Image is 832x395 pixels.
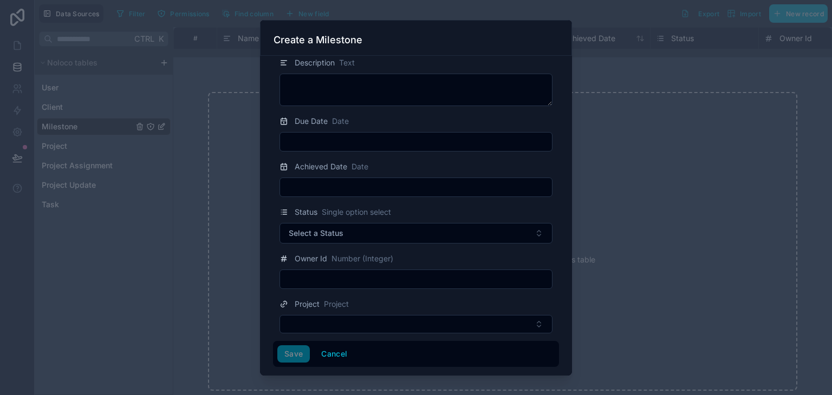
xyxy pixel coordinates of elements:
[331,253,393,264] span: Number (Integer)
[332,116,349,127] span: Date
[279,315,552,333] button: Select Button
[314,345,354,363] button: Cancel
[295,299,320,310] span: Project
[295,57,335,68] span: Description
[352,161,368,172] span: Date
[295,116,328,127] span: Due Date
[295,253,327,264] span: Owner Id
[279,223,552,243] button: Select Button
[322,207,391,218] span: Single option select
[295,207,317,218] span: Status
[295,161,347,172] span: Achieved Date
[289,228,343,239] span: Select a Status
[274,34,362,47] h3: Create a Milestone
[339,57,355,68] span: Text
[324,299,349,310] span: Project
